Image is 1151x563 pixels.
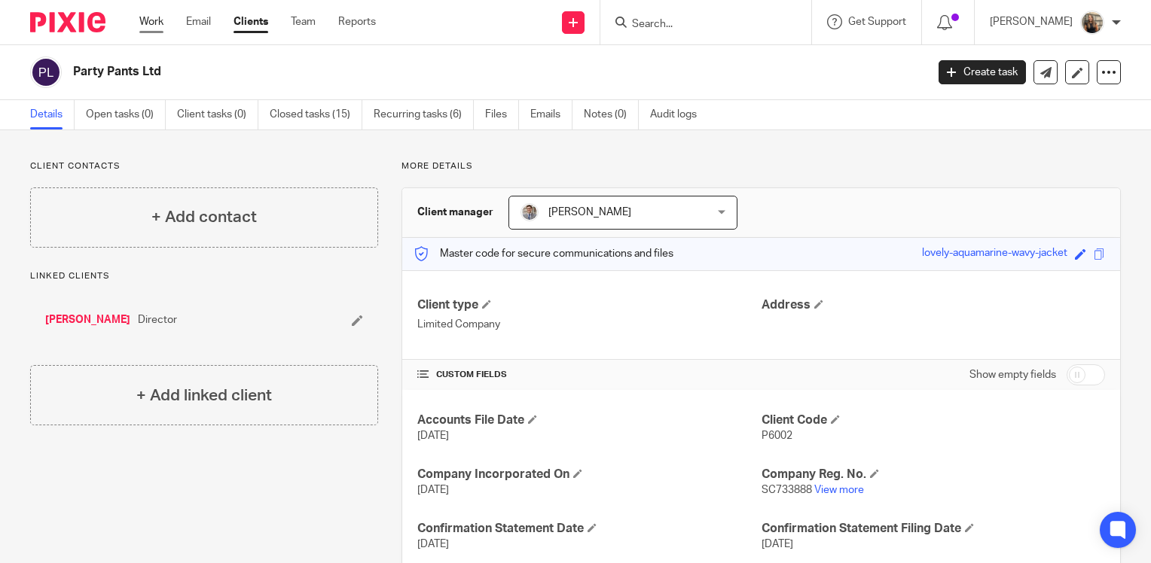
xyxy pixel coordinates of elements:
a: Reports [338,14,376,29]
a: Email [186,14,211,29]
span: [DATE] [417,539,449,549]
a: Open tasks (0) [86,100,166,129]
img: svg%3E [30,56,62,88]
h4: Client Code [762,412,1105,428]
input: Search [630,18,766,32]
span: [DATE] [417,431,449,441]
h4: Confirmation Statement Date [417,521,761,537]
p: More details [401,160,1121,172]
h2: Party Pants Ltd [73,64,747,80]
label: Show empty fields [969,367,1056,382]
a: Client tasks (0) [177,100,258,129]
h4: CUSTOM FIELDS [417,369,761,381]
a: Clients [234,14,268,29]
a: Emails [530,100,572,129]
p: Master code for secure communications and files [414,246,673,261]
p: Client contacts [30,160,378,172]
h4: Accounts File Date [417,412,761,428]
a: View more [814,485,864,495]
span: SC733888 [762,485,812,495]
a: Audit logs [650,100,708,129]
a: Notes (0) [584,100,639,129]
p: Linked clients [30,270,378,282]
a: Team [291,14,316,29]
span: Director [138,312,177,327]
a: [PERSON_NAME] [45,312,130,327]
span: [PERSON_NAME] [548,207,631,218]
span: P6002 [762,431,792,441]
span: [DATE] [417,485,449,495]
span: [DATE] [762,539,793,549]
h4: Address [762,297,1105,313]
h4: Company Reg. No. [762,467,1105,482]
img: I%20like%20this%20one%20Deanoa.jpg [521,203,539,221]
p: Limited Company [417,317,761,332]
h3: Client manager [417,205,493,220]
a: Details [30,100,75,129]
a: Files [485,100,519,129]
img: pic.png [1080,11,1104,35]
h4: Confirmation Statement Filing Date [762,521,1105,537]
img: Pixie [30,12,105,32]
h4: Company Incorporated On [417,467,761,482]
h4: + Add linked client [136,384,272,407]
span: Get Support [848,17,906,27]
div: lovely-aquamarine-wavy-jacket [922,245,1067,263]
a: Closed tasks (15) [270,100,362,129]
h4: + Add contact [151,205,257,229]
h4: Client type [417,297,761,313]
p: [PERSON_NAME] [990,14,1073,29]
a: Work [139,14,163,29]
a: Recurring tasks (6) [374,100,474,129]
a: Create task [939,60,1026,84]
